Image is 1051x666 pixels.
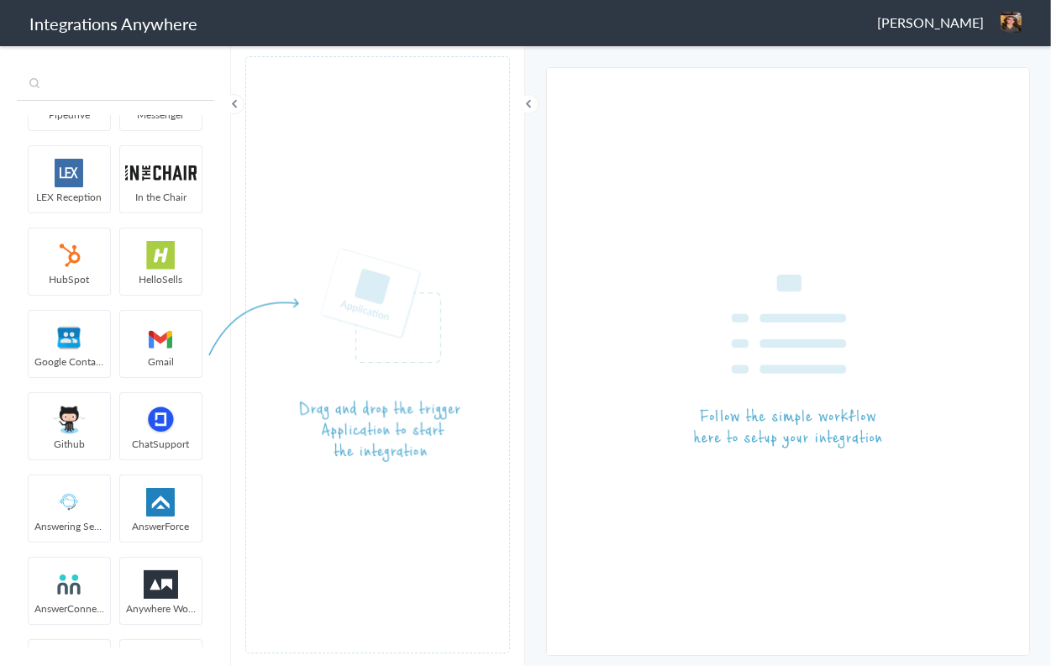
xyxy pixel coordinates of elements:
[29,190,110,204] span: LEX Reception
[34,159,105,187] img: lex-app-logo.svg
[120,437,202,451] span: ChatSupport
[29,601,110,616] span: AnswerConnect
[29,272,110,286] span: HubSpot
[1001,12,1022,33] img: aw-image-188.jpeg
[125,323,197,352] img: gmail-logo.svg
[125,488,197,517] img: af-app-logo.svg
[17,69,214,101] input: Search...
[120,354,202,369] span: Gmail
[34,488,105,517] img: Answering_service.png
[120,190,202,204] span: In the Chair
[34,241,105,270] img: hubspot-logo.svg
[29,12,197,35] h1: Integrations Anywhere
[120,601,202,616] span: Anywhere Works
[29,108,110,122] span: Pipedrive
[877,13,984,32] span: [PERSON_NAME]
[125,570,197,599] img: aww.png
[34,406,105,434] img: github.png
[29,519,110,533] span: Answering Service
[125,406,197,434] img: chatsupport-icon.svg
[29,437,110,451] span: Github
[34,570,105,599] img: answerconnect-logo.svg
[125,159,197,187] img: inch-logo.svg
[125,241,197,270] img: hs-app-logo.svg
[120,108,202,122] span: Messenger
[694,275,882,449] img: instruction-workflow.png
[29,354,110,369] span: Google Contacts
[208,248,460,462] img: instruction-trigger.png
[120,272,202,286] span: HelloSells
[120,519,202,533] span: AnswerForce
[34,323,105,352] img: googleContact_logo.png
